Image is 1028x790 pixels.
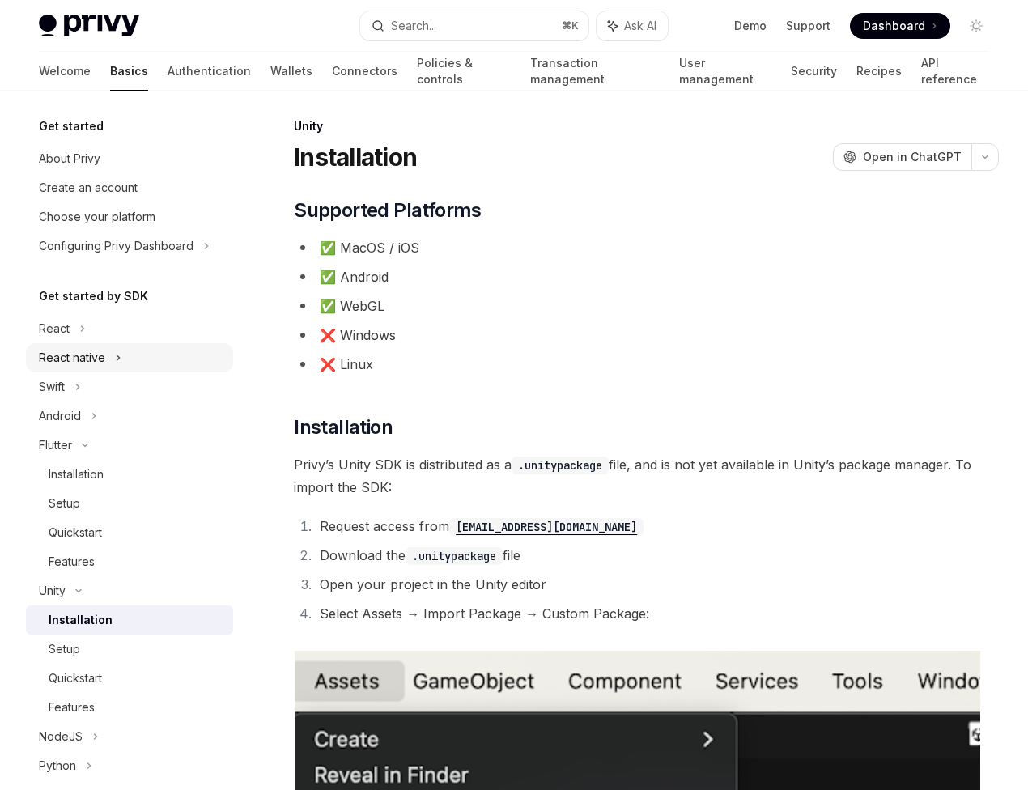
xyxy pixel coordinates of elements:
[294,324,999,346] li: ❌ Windows
[26,489,233,518] a: Setup
[49,552,95,571] div: Features
[294,118,999,134] div: Unity
[850,13,950,39] a: Dashboard
[786,18,830,34] a: Support
[315,602,999,625] li: Select Assets → Import Package → Custom Package:
[863,18,925,34] span: Dashboard
[39,207,155,227] div: Choose your platform
[294,265,999,288] li: ✅ Android
[39,406,81,426] div: Android
[39,319,70,338] div: React
[406,547,503,565] code: .unitypackage
[963,13,989,39] button: Toggle dark mode
[26,547,233,576] a: Features
[39,117,104,136] h5: Get started
[449,518,644,536] code: [EMAIL_ADDRESS][DOMAIN_NAME]
[49,639,80,659] div: Setup
[49,465,104,484] div: Installation
[294,197,482,223] span: Supported Platforms
[624,18,656,34] span: Ask AI
[315,515,999,537] li: Request access from
[39,435,72,455] div: Flutter
[449,518,644,534] a: [EMAIL_ADDRESS][DOMAIN_NAME]
[110,52,148,91] a: Basics
[39,348,105,367] div: React native
[26,635,233,664] a: Setup
[332,52,397,91] a: Connectors
[39,236,193,256] div: Configuring Privy Dashboard
[294,453,999,499] span: Privy’s Unity SDK is distributed as a file, and is not yet available in Unity’s package manager. ...
[679,52,771,91] a: User management
[39,581,66,601] div: Unity
[26,693,233,722] a: Features
[26,518,233,547] a: Quickstart
[39,756,76,775] div: Python
[39,377,65,397] div: Swift
[26,664,233,693] a: Quickstart
[49,610,113,630] div: Installation
[270,52,312,91] a: Wallets
[921,52,989,91] a: API reference
[39,149,100,168] div: About Privy
[294,353,999,376] li: ❌ Linux
[391,16,436,36] div: Search...
[294,142,417,172] h1: Installation
[315,573,999,596] li: Open your project in the Unity editor
[39,52,91,91] a: Welcome
[512,457,609,474] code: .unitypackage
[39,15,139,37] img: light logo
[597,11,668,40] button: Ask AI
[26,173,233,202] a: Create an account
[168,52,251,91] a: Authentication
[49,494,80,513] div: Setup
[39,178,138,197] div: Create an account
[833,143,971,171] button: Open in ChatGPT
[39,287,148,306] h5: Get started by SDK
[49,698,95,717] div: Features
[856,52,902,91] a: Recipes
[294,414,393,440] span: Installation
[530,52,660,91] a: Transaction management
[294,295,999,317] li: ✅ WebGL
[26,605,233,635] a: Installation
[417,52,511,91] a: Policies & controls
[26,202,233,231] a: Choose your platform
[26,144,233,173] a: About Privy
[863,149,962,165] span: Open in ChatGPT
[791,52,837,91] a: Security
[315,544,999,567] li: Download the file
[562,19,579,32] span: ⌘ K
[360,11,589,40] button: Search...⌘K
[39,727,83,746] div: NodeJS
[26,460,233,489] a: Installation
[49,523,102,542] div: Quickstart
[294,236,999,259] li: ✅ MacOS / iOS
[734,18,767,34] a: Demo
[49,669,102,688] div: Quickstart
